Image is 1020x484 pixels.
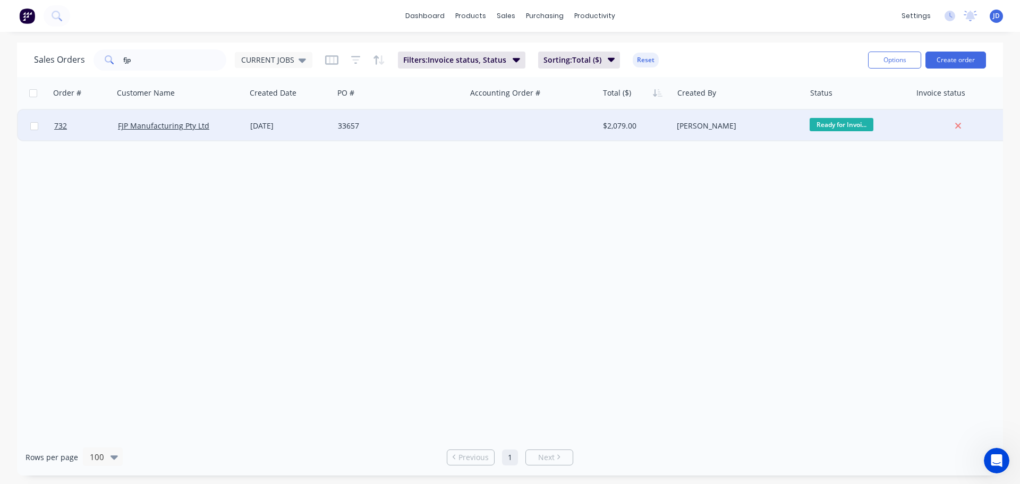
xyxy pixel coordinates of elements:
div: productivity [569,8,620,24]
span: Next [538,452,555,463]
span: Sorting: Total ($) [543,55,601,65]
div: Status [810,88,832,98]
div: PO # [337,88,354,98]
div: Invoice status [916,88,965,98]
div: sales [491,8,521,24]
div: Created Date [250,88,296,98]
ul: Pagination [443,449,577,465]
span: JD [993,11,1000,21]
button: Sorting:Total ($) [538,52,620,69]
a: Previous page [447,452,494,463]
a: Page 1 is your current page [502,449,518,465]
div: 33657 [338,121,456,131]
div: [DATE] [250,121,329,131]
img: Factory [19,8,35,24]
div: Total ($) [603,88,631,98]
span: Filters: Invoice status, Status [403,55,506,65]
span: Previous [458,452,489,463]
div: Order # [53,88,81,98]
div: [PERSON_NAME] [677,121,795,131]
button: Options [868,52,921,69]
div: purchasing [521,8,569,24]
a: FJP Manufacturing Pty Ltd [118,121,209,131]
div: Customer Name [117,88,175,98]
a: 732 [54,110,118,142]
span: Rows per page [25,452,78,463]
div: $2,079.00 [603,121,665,131]
button: Filters:Invoice status, Status [398,52,525,69]
div: products [450,8,491,24]
div: Accounting Order # [470,88,540,98]
input: Search... [123,49,227,71]
span: 732 [54,121,67,131]
span: Ready for Invoi... [810,118,873,131]
a: dashboard [400,8,450,24]
div: settings [896,8,936,24]
button: Reset [633,53,659,67]
h1: Sales Orders [34,55,85,65]
span: CURRENT JOBS [241,54,294,65]
a: Next page [526,452,573,463]
button: Create order [925,52,986,69]
iframe: Intercom live chat [984,448,1009,473]
div: Created By [677,88,716,98]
